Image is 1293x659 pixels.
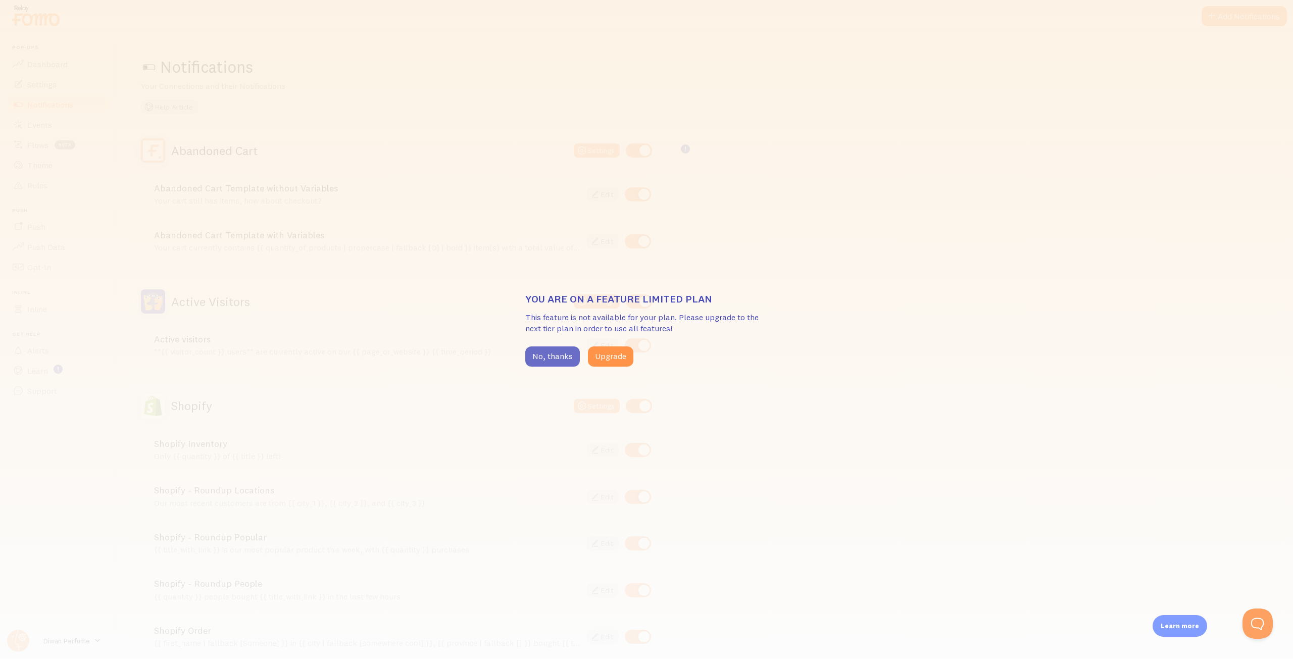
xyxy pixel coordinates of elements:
[525,312,768,335] p: This feature is not available for your plan. Please upgrade to the next tier plan in order to use...
[1153,615,1207,637] div: Learn more
[1161,621,1199,631] p: Learn more
[525,292,768,306] h3: You are on a feature limited plan
[1242,609,1273,639] iframe: Help Scout Beacon - Open
[525,346,580,367] button: No, thanks
[588,346,633,367] button: Upgrade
